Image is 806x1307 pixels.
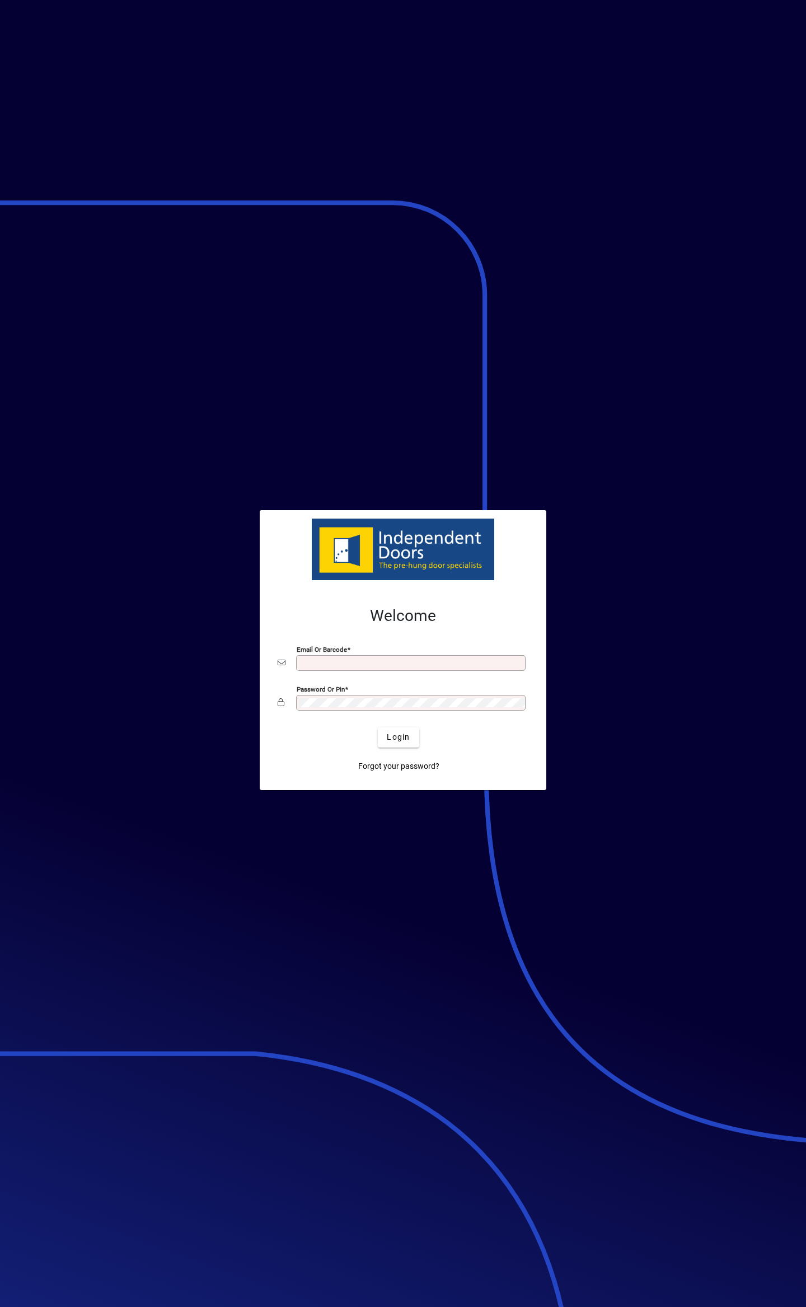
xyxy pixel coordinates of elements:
[358,760,439,772] span: Forgot your password?
[387,731,410,743] span: Login
[278,606,528,626] h2: Welcome
[378,727,419,748] button: Login
[354,757,444,777] a: Forgot your password?
[297,645,347,653] mat-label: Email or Barcode
[297,685,345,693] mat-label: Password or Pin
